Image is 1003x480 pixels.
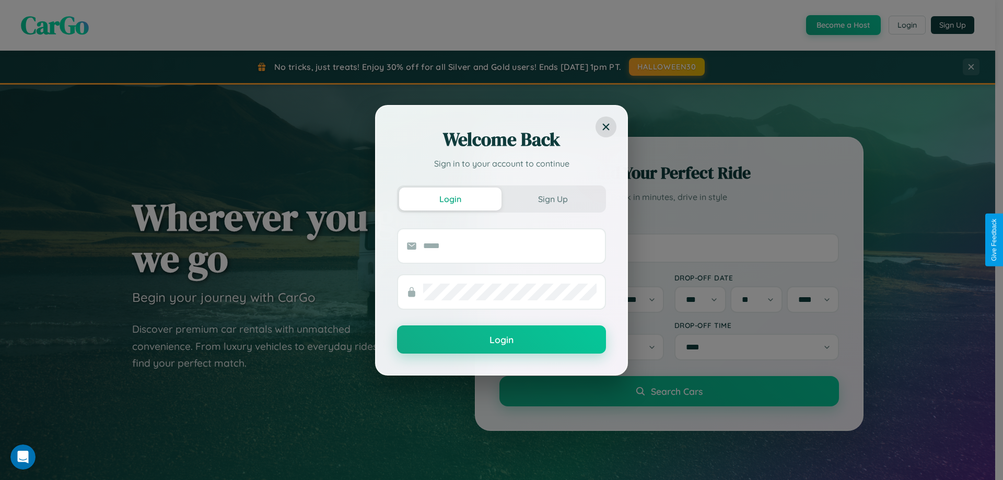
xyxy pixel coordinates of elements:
[10,444,36,470] iframe: Intercom live chat
[397,325,606,354] button: Login
[397,127,606,152] h2: Welcome Back
[990,219,998,261] div: Give Feedback
[397,157,606,170] p: Sign in to your account to continue
[501,188,604,210] button: Sign Up
[399,188,501,210] button: Login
